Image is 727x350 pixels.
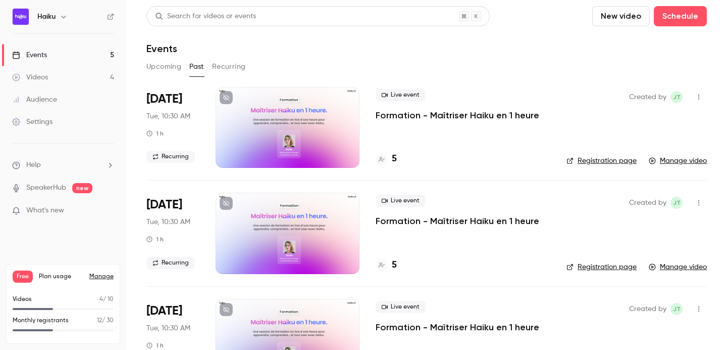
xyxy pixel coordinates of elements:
[212,59,246,75] button: Recurring
[72,183,92,193] span: new
[673,197,681,209] span: jT
[376,215,539,227] a: Formation - Maîtriser Haiku en 1 heure
[654,6,707,26] button: Schedule
[670,197,683,209] span: jean Touzet
[37,12,56,22] h6: Haiku
[376,321,539,333] a: Formation - Maîtriser Haiku en 1 heure
[146,129,164,138] div: 1 h
[12,95,57,105] div: Audience
[673,91,681,103] span: jT
[146,151,195,163] span: Recurring
[146,111,190,121] span: Tue, 10:30 AM
[13,316,69,325] p: Monthly registrants
[146,91,182,107] span: [DATE]
[376,301,426,313] span: Live event
[146,323,190,333] span: Tue, 10:30 AM
[13,271,33,283] span: Free
[146,193,199,274] div: Aug 19 Tue, 11:30 AM (Europe/Paris)
[376,109,539,121] a: Formation - Maîtriser Haiku en 1 heure
[392,152,397,166] h4: 5
[146,235,164,243] div: 1 h
[89,273,114,281] a: Manage
[26,183,66,193] a: SpeakerHub
[649,156,707,166] a: Manage video
[376,195,426,207] span: Live event
[146,87,199,168] div: Aug 26 Tue, 11:30 AM (Europe/Paris)
[97,316,114,325] p: / 30
[155,11,256,22] div: Search for videos or events
[99,296,103,302] span: 4
[673,303,681,315] span: jT
[376,152,397,166] a: 5
[146,59,181,75] button: Upcoming
[392,258,397,272] h4: 5
[102,206,114,215] iframe: Noticeable Trigger
[99,295,114,304] p: / 10
[649,262,707,272] a: Manage video
[13,9,29,25] img: Haiku
[13,295,32,304] p: Videos
[97,318,102,324] span: 12
[189,59,204,75] button: Past
[146,42,177,55] h1: Events
[670,91,683,103] span: jean Touzet
[12,72,48,82] div: Videos
[39,273,83,281] span: Plan usage
[592,6,650,26] button: New video
[670,303,683,315] span: jean Touzet
[12,50,47,60] div: Events
[146,197,182,213] span: [DATE]
[629,303,666,315] span: Created by
[629,197,666,209] span: Created by
[146,257,195,269] span: Recurring
[146,303,182,319] span: [DATE]
[376,89,426,101] span: Live event
[146,341,164,349] div: 1 h
[566,262,637,272] a: Registration page
[26,205,64,216] span: What's new
[629,91,666,103] span: Created by
[376,258,397,272] a: 5
[12,117,53,127] div: Settings
[12,160,114,170] li: help-dropdown-opener
[566,156,637,166] a: Registration page
[146,217,190,227] span: Tue, 10:30 AM
[26,160,41,170] span: Help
